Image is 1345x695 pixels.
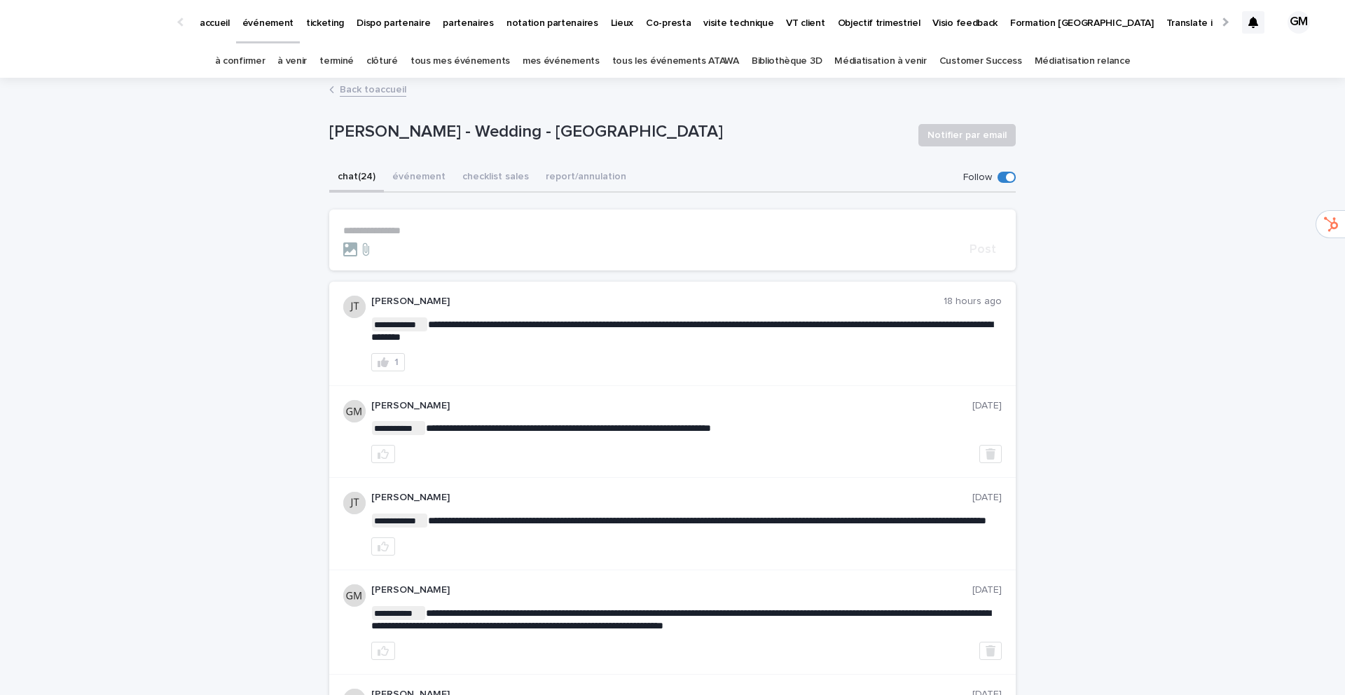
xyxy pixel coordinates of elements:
[927,128,1007,142] span: Notifier par email
[371,445,395,463] button: like this post
[963,172,992,184] p: Follow
[371,584,972,596] p: [PERSON_NAME]
[537,163,635,193] button: report/annulation
[972,492,1002,504] p: [DATE]
[752,45,822,78] a: Bibliothèque 3D
[523,45,600,78] a: mes événements
[340,81,406,97] a: Back toaccueil
[215,45,265,78] a: à confirmer
[329,122,907,142] p: [PERSON_NAME] - Wedding - [GEOGRAPHIC_DATA]
[1288,11,1310,34] div: GM
[371,400,972,412] p: [PERSON_NAME]
[329,163,384,193] button: chat (24)
[411,45,510,78] a: tous mes événements
[939,45,1022,78] a: Customer Success
[371,296,944,308] p: [PERSON_NAME]
[371,642,395,660] button: like this post
[384,163,454,193] button: événement
[366,45,398,78] a: clôturé
[1035,45,1131,78] a: Médiatisation relance
[964,243,1002,256] button: Post
[394,357,399,367] div: 1
[371,537,395,556] button: like this post
[834,45,927,78] a: Médiatisation à venir
[319,45,354,78] a: terminé
[28,8,164,36] img: Ls34BcGeRexTGTNfXpUC
[454,163,537,193] button: checklist sales
[371,492,972,504] p: [PERSON_NAME]
[970,243,996,256] span: Post
[277,45,307,78] a: à venir
[979,445,1002,463] button: Delete post
[918,124,1016,146] button: Notifier par email
[612,45,739,78] a: tous les événements ATAWA
[972,584,1002,596] p: [DATE]
[972,400,1002,412] p: [DATE]
[371,353,405,371] button: 1
[944,296,1002,308] p: 18 hours ago
[979,642,1002,660] button: Delete post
